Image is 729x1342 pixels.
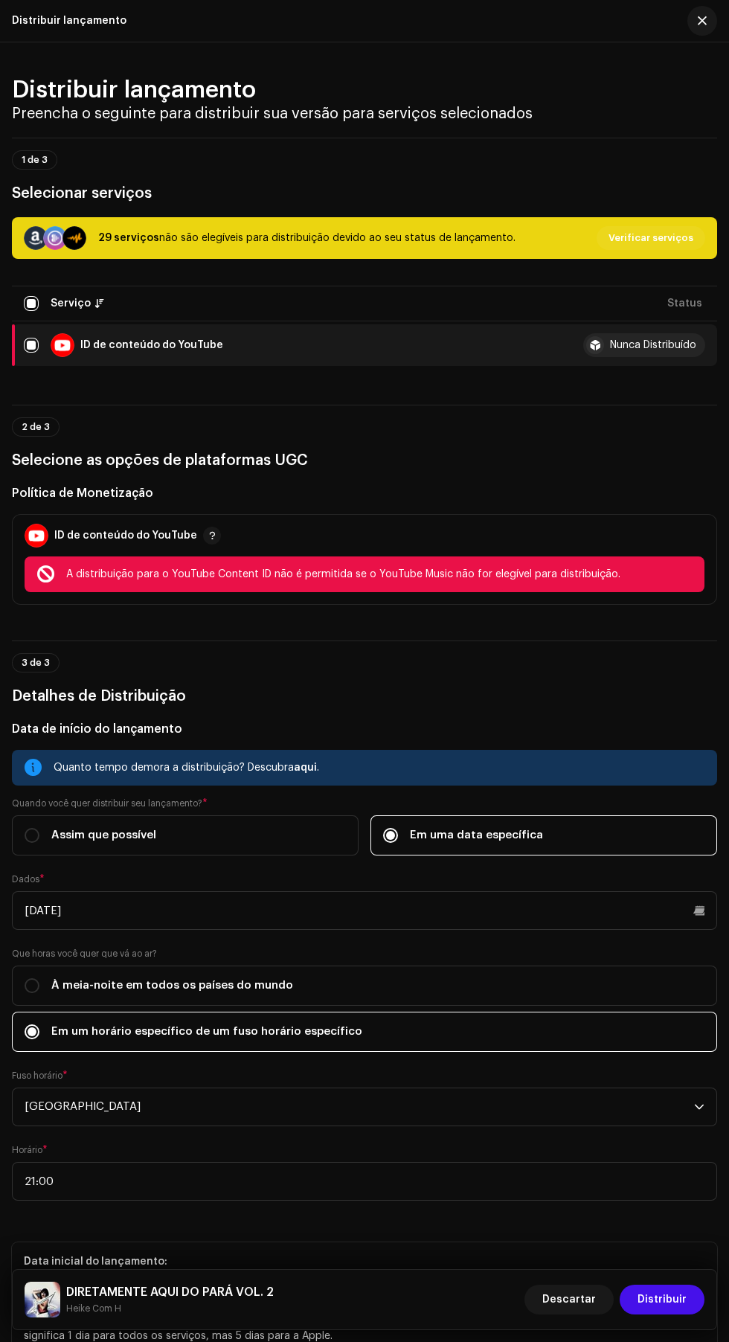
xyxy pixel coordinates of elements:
[12,106,533,121] font: Preencha o seguinte para distribuir sua versão para serviços selecionados
[608,233,693,243] font: Verificar serviços
[54,762,294,773] font: Quanto tempo demora a distribuição? Descubra
[410,829,543,841] font: Em uma data específica
[317,762,319,773] font: .
[12,689,186,704] font: Detalhes de Distribuição
[524,1285,614,1314] button: Descartar
[22,155,48,164] font: 1 de 3
[542,1294,596,1305] font: Descartar
[12,1070,68,1082] label: Fuso horário
[66,1301,274,1316] small: DIRETAMENTE AQUI DO PARÁ VOL. 2
[610,340,696,350] font: Nunca Distribuído
[22,658,50,667] font: 3 de 3
[694,1088,704,1126] div: gatilho suspenso
[51,980,293,991] font: À meia-noite em todos os países do mundo
[597,226,705,250] button: Verificar serviços
[54,530,197,541] font: ID de conteúdo do YouTube
[12,453,308,468] font: Selecione as opções de plataformas UGC
[12,1144,48,1156] label: Horário
[80,340,223,350] font: ID de conteúdo do YouTube
[51,1026,362,1037] font: Em um horário específico de um fuso horário específico
[12,16,126,26] font: Distribuir lançamento
[98,233,159,243] font: 29 serviços
[620,1285,704,1314] button: Distribuir
[12,949,157,958] font: Que horas você quer que vá ao ar?
[24,1256,167,1267] font: Data inicial do lançamento:
[12,186,152,201] font: Selecionar serviços
[12,799,202,808] font: Quando você quer distribuir seu lançamento?
[12,891,717,930] input: Selecionar data
[66,569,620,579] font: A distribuição para o YouTube Content ID não é permitida se o YouTube Music não for elegível para...
[12,1162,717,1201] input: Digite hh:mm das 00:00 às 23:59
[22,423,50,431] font: 2 de 3
[12,723,182,735] font: Data de início do lançamento
[294,762,317,773] font: aqui
[12,875,39,884] font: Dados
[12,78,256,102] font: Distribuir lançamento
[12,487,153,499] font: Política de Monetização
[638,1294,687,1305] font: Distribuir
[25,1101,141,1112] font: [GEOGRAPHIC_DATA]
[66,1304,121,1313] font: Heike Com H
[66,1283,274,1301] h5: DIRETAMENTE AQUI DO PARÁ VOL. 2
[25,1088,694,1126] span: Brasília
[51,829,156,841] font: Assim que possível
[25,1282,60,1317] img: 8b8a3c4d-4204-4842-b0f6-0bc5705ca838
[159,233,516,243] font: não são elegíveis para distribuição devido ao seu status de lançamento.
[66,1286,274,1298] font: DIRETAMENTE AQUI DO PARÁ VOL. 2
